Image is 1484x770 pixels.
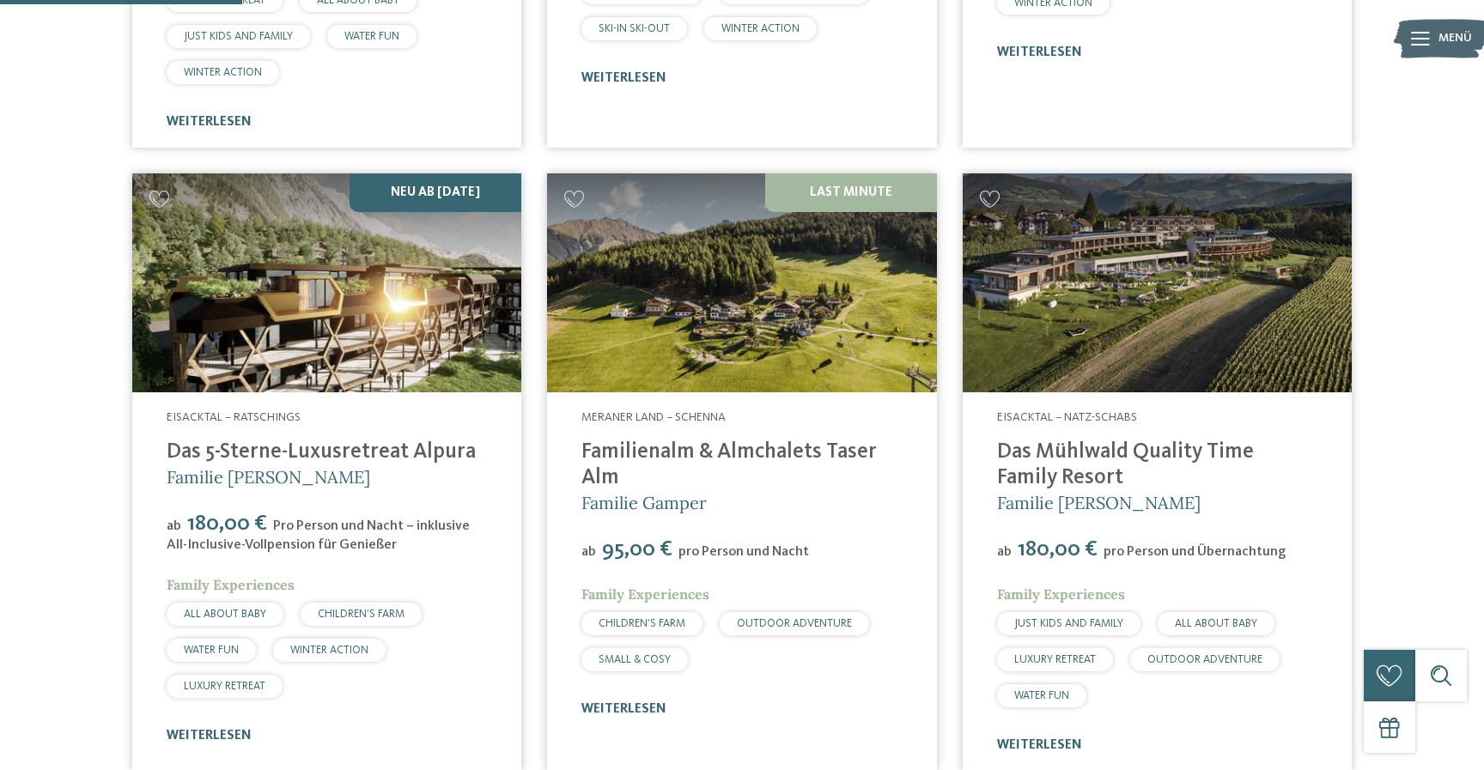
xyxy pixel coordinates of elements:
span: 180,00 € [183,512,271,535]
a: weiterlesen [167,115,252,129]
span: WATER FUN [344,31,399,42]
span: ALL ABOUT BABY [1175,618,1257,629]
span: CHILDREN’S FARM [318,609,404,620]
span: WINTER ACTION [290,645,368,656]
span: WATER FUN [184,645,239,656]
a: weiterlesen [581,71,666,85]
a: weiterlesen [581,702,666,716]
a: weiterlesen [997,738,1082,752]
img: Familienhotels gesucht? Hier findet ihr die besten! [963,173,1352,392]
span: JUST KIDS AND FAMILY [1014,618,1123,629]
span: WINTER ACTION [184,67,262,78]
span: OUTDOOR ADVENTURE [1147,654,1262,665]
span: 95,00 € [598,538,677,561]
a: weiterlesen [167,729,252,743]
span: CHILDREN’S FARM [599,618,685,629]
span: LUXURY RETREAT [184,681,265,692]
span: SMALL & COSY [599,654,671,665]
span: SKI-IN SKI-OUT [599,23,670,34]
a: Das Mühlwald Quality Time Family Resort [997,441,1254,488]
span: ab [581,545,596,559]
span: LUXURY RETREAT [1014,654,1096,665]
img: Familienhotels gesucht? Hier findet ihr die besten! [132,173,521,392]
span: JUST KIDS AND FAMILY [184,31,293,42]
span: Pro Person und Nacht – inklusive All-Inclusive-Vollpension für Genießer [167,519,470,552]
span: Family Experiences [581,585,709,603]
span: Eisacktal – Natz-Schabs [997,411,1137,423]
a: Das 5-Sterne-Luxusretreat Alpura [167,441,476,463]
span: Family Experiences [997,585,1125,603]
span: pro Person und Nacht [678,545,809,559]
span: WATER FUN [1014,690,1069,701]
span: Family Experiences [167,576,295,593]
span: ab [167,519,181,533]
span: ALL ABOUT BABY [184,609,266,620]
span: pro Person und Übernachtung [1104,545,1286,559]
span: Eisacktal – Ratschings [167,411,301,423]
span: Familie [PERSON_NAME] [997,492,1201,513]
a: Familienalm & Almchalets Taser Alm [581,441,877,488]
img: Familienhotels gesucht? Hier findet ihr die besten! [547,173,936,392]
span: Familie Gamper [581,492,707,513]
span: Familie [PERSON_NAME] [167,466,370,488]
span: ab [997,545,1012,559]
span: WINTER ACTION [721,23,800,34]
span: OUTDOOR ADVENTURE [737,618,852,629]
span: 180,00 € [1013,538,1102,561]
a: weiterlesen [997,45,1082,59]
span: Meraner Land – Schenna [581,411,726,423]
